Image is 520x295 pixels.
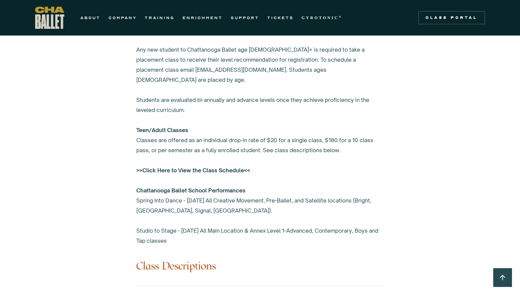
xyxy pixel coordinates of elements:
strong: Chattanooga Ballet School Performances [136,187,245,194]
a: SUPPORT [231,14,259,22]
a: TRAINING [145,14,174,22]
a: TICKETS [267,14,294,22]
a: GYROTONIC® [302,14,343,22]
a: home [35,7,64,29]
a: COMPANY [108,14,137,22]
a: ENRICHMENT [182,14,223,22]
a: Class Portal [418,11,485,24]
strong: Teen/Adult Classes [136,127,188,133]
h3: Class Descriptions [136,252,384,273]
strong: GYROTONIC [302,15,339,20]
div: Class Portal [422,15,481,20]
a: >>Click Here to View the Class Schedule<< [136,167,250,174]
sup: ® [339,15,343,18]
div: Create an account in the class to register. Any new student to Chattanooga Ballet age [DEMOGRAPHI... [136,24,384,246]
a: ABOUT [80,14,100,22]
